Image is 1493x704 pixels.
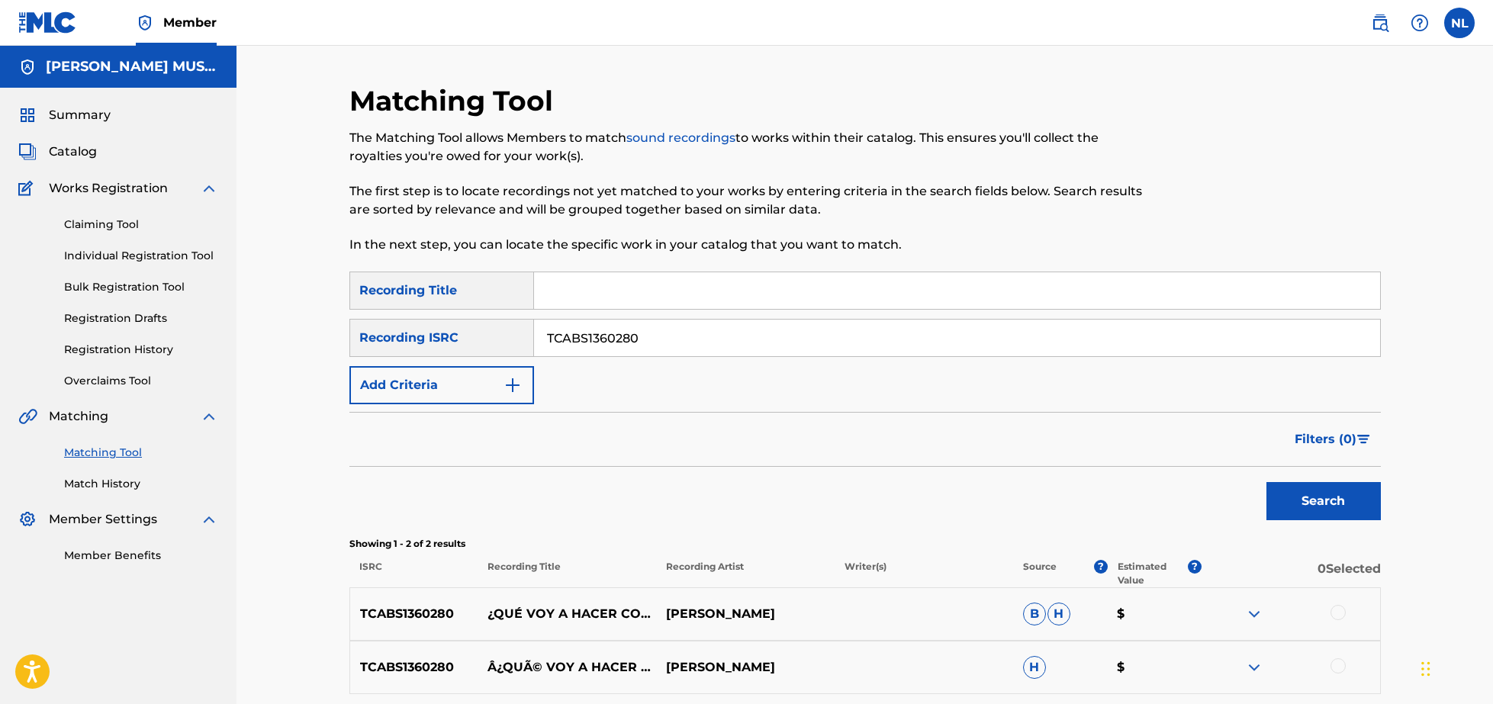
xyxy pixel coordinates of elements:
[349,129,1144,166] p: The Matching Tool allows Members to match to works within their catalog. This ensures you'll coll...
[18,143,97,161] a: CatalogCatalog
[504,376,522,394] img: 9d2ae6d4665cec9f34b9.svg
[1371,14,1389,32] img: search
[349,560,478,587] p: ISRC
[1188,560,1202,574] span: ?
[1245,658,1263,677] img: expand
[1023,560,1057,587] p: Source
[349,537,1381,551] p: Showing 1 - 2 of 2 results
[1357,435,1370,444] img: filter
[64,279,218,295] a: Bulk Registration Tool
[350,658,478,677] p: TCABS1360280
[49,407,108,426] span: Matching
[626,130,735,145] a: sound recordings
[350,605,478,623] p: TCABS1360280
[656,658,835,677] p: [PERSON_NAME]
[1094,560,1108,574] span: ?
[1107,658,1202,677] p: $
[64,248,218,264] a: Individual Registration Tool
[64,217,218,233] a: Claiming Tool
[349,84,561,118] h2: Matching Tool
[835,560,1013,587] p: Writer(s)
[478,605,656,623] p: ¿QUÉ VOY A HACER CON MI AMOR?
[163,14,217,31] span: Member
[64,342,218,358] a: Registration History
[18,179,38,198] img: Works Registration
[1411,14,1429,32] img: help
[200,179,218,198] img: expand
[349,366,534,404] button: Add Criteria
[18,11,77,34] img: MLC Logo
[18,143,37,161] img: Catalog
[656,605,835,623] p: [PERSON_NAME]
[64,373,218,389] a: Overclaims Tool
[49,179,168,198] span: Works Registration
[1417,631,1493,704] iframe: Chat Widget
[18,106,111,124] a: SummarySummary
[1365,8,1395,38] a: Public Search
[18,407,37,426] img: Matching
[478,658,656,677] p: Â¿QUÃ© VOY A HACER CON MI AMOR?
[18,510,37,529] img: Member Settings
[64,476,218,492] a: Match History
[1421,646,1430,692] div: Drag
[1047,603,1070,625] span: H
[49,143,97,161] span: Catalog
[1202,560,1380,587] p: 0 Selected
[1118,560,1188,587] p: Estimated Value
[18,58,37,76] img: Accounts
[200,510,218,529] img: expand
[46,58,218,76] h5: MAXIMO AGUIRRE MUSIC PUBLISHING, INC.
[64,445,218,461] a: Matching Tool
[1405,8,1435,38] div: Help
[1295,430,1356,448] span: Filters ( 0 )
[1107,605,1202,623] p: $
[49,106,111,124] span: Summary
[349,272,1381,528] form: Search Form
[200,407,218,426] img: expand
[136,14,154,32] img: Top Rightsholder
[477,560,655,587] p: Recording Title
[64,310,218,326] a: Registration Drafts
[1444,8,1475,38] div: User Menu
[1450,465,1493,587] iframe: Resource Center
[1266,482,1381,520] button: Search
[49,510,157,529] span: Member Settings
[349,182,1144,219] p: The first step is to locate recordings not yet matched to your works by entering criteria in the ...
[18,106,37,124] img: Summary
[349,236,1144,254] p: In the next step, you can locate the specific work in your catalog that you want to match.
[656,560,835,587] p: Recording Artist
[1245,605,1263,623] img: expand
[1285,420,1381,458] button: Filters (0)
[1023,656,1046,679] span: H
[1023,603,1046,625] span: B
[64,548,218,564] a: Member Benefits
